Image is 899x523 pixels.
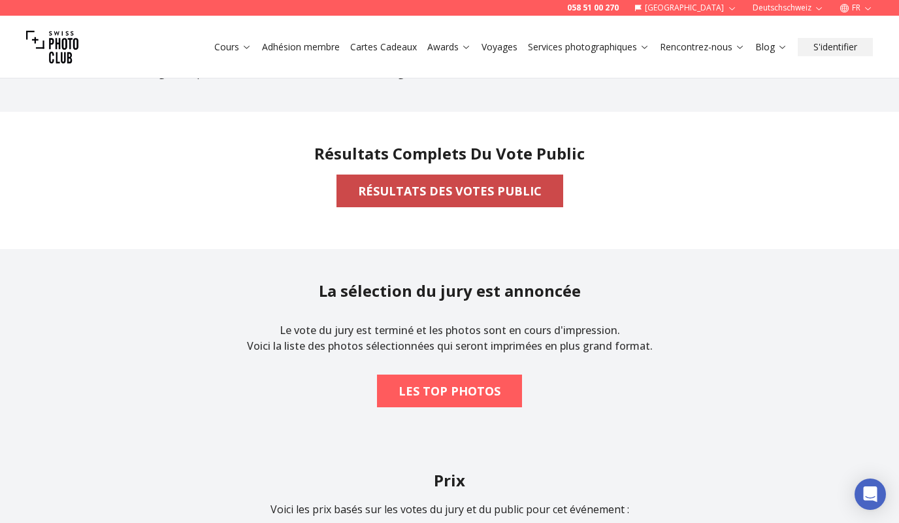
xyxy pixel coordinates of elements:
[855,479,886,510] div: Open Intercom Messenger
[377,375,522,407] button: LES TOP PHOTOS
[358,182,542,200] b: RÉSULTATS DES VOTES PUBLIC
[427,41,471,54] a: Awards
[319,280,581,301] h2: La sélection du jury est annoncée
[660,41,745,54] a: Rencontrez-nous
[42,501,857,517] p: Voici les prix basés sur les votes du jury et du public pour cet événement :
[422,38,476,56] button: Awards
[257,38,345,56] button: Adhésion membre
[42,470,857,491] h2: Prix
[798,38,873,56] button: S'identifier
[399,382,500,400] b: LES TOP PHOTOS
[209,38,257,56] button: Cours
[528,41,649,54] a: Services photographiques
[247,312,653,364] p: Le vote du jury est terminé et les photos sont en cours d'impression. Voici la liste des photos s...
[755,41,787,54] a: Blog
[345,38,422,56] button: Cartes Cadeaux
[262,41,340,54] a: Adhésion membre
[26,21,78,73] img: Swiss photo club
[567,3,619,13] a: 058 51 00 270
[314,143,585,164] h2: Résultats complets du vote public
[214,41,252,54] a: Cours
[482,41,517,54] a: Voyages
[655,38,750,56] button: Rencontrez-nous
[350,41,417,54] a: Cartes Cadeaux
[336,175,563,207] button: RÉSULTATS DES VOTES PUBLIC
[523,38,655,56] button: Services photographiques
[750,38,793,56] button: Blog
[476,38,523,56] button: Voyages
